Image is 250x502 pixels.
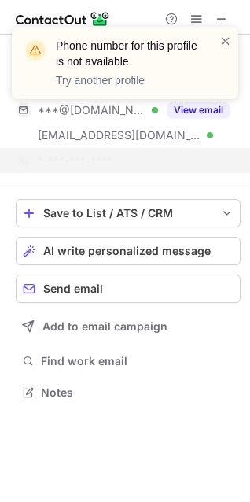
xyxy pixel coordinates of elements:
button: Find work email [16,350,241,372]
span: AI write personalized message [43,245,211,257]
img: ContactOut v5.3.10 [16,9,110,28]
span: [EMAIL_ADDRESS][DOMAIN_NAME] [38,128,201,142]
span: Send email [43,282,103,295]
div: Save to List / ATS / CRM [43,207,213,220]
button: Send email [16,275,241,303]
span: Notes [41,386,234,400]
button: save-profile-one-click [16,199,241,227]
header: Phone number for this profile is not available [56,38,200,69]
span: Find work email [41,354,234,368]
button: Add to email campaign [16,312,241,341]
button: Notes [16,382,241,404]
button: AI write personalized message [16,237,241,265]
span: Add to email campaign [42,320,167,333]
p: Try another profile [56,72,200,88]
img: warning [23,38,48,63]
